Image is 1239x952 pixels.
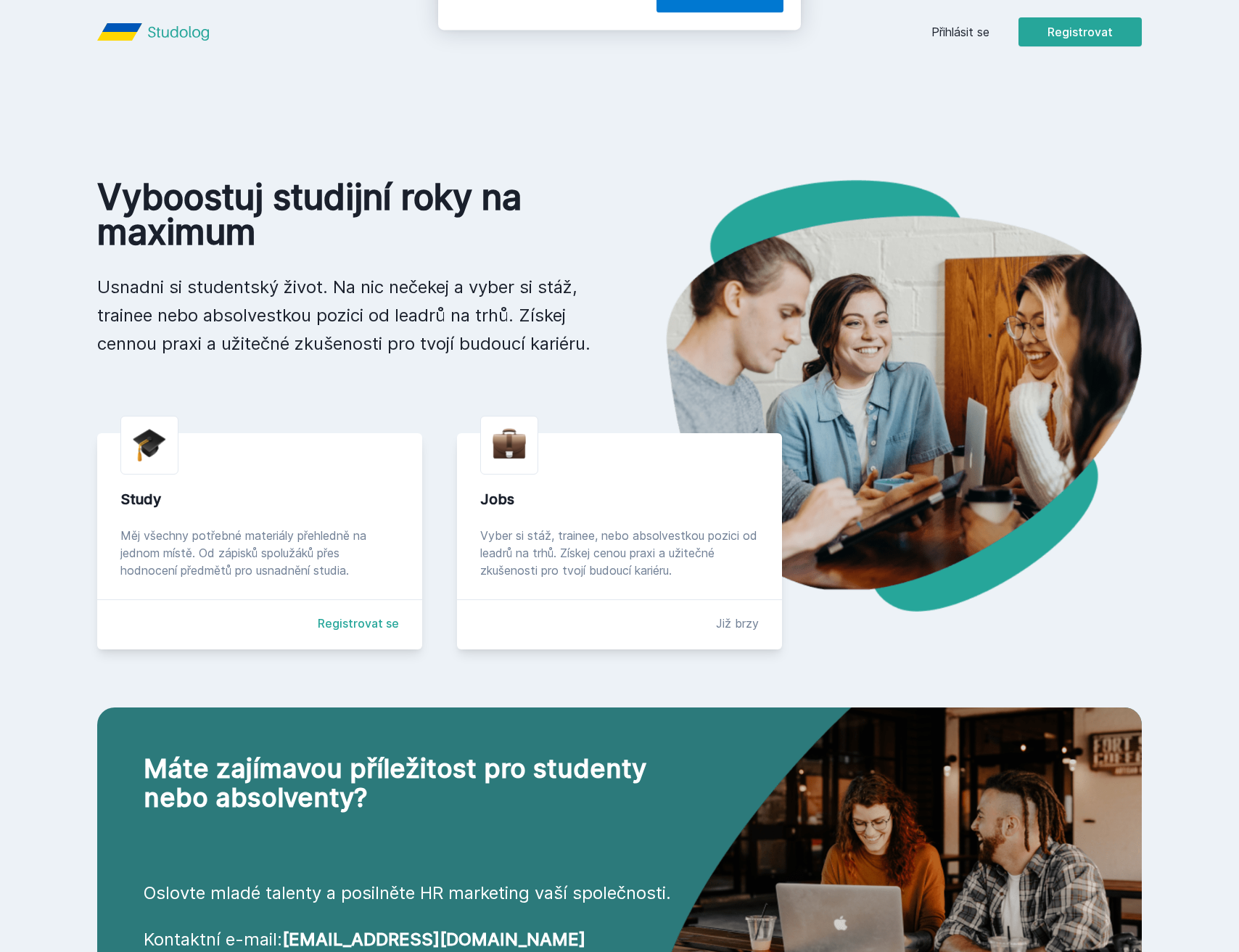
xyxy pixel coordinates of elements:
img: notification icon [456,17,514,75]
img: hero.png [619,180,1142,612]
a: [EMAIL_ADDRESS][DOMAIN_NAME] [282,929,585,950]
img: briefcase.png [493,425,526,462]
h1: Vyboostuj studijní roky na maximum [97,180,596,250]
button: Jasně, jsem pro [656,75,783,112]
div: Již brzy [716,615,759,632]
div: Study [120,489,399,509]
p: Oslovte mladé talenty a posilněte HR marketing vaší společnosti. [144,882,701,905]
p: Usnadni si studentský život. Na nic nečekej a vyber si stáž, trainee nebo absolvestkou pozici od ... [97,273,596,358]
div: [PERSON_NAME] dostávat tipy ohledně studia, nových testů, hodnocení učitelů a předmětů? [514,17,783,51]
div: Jobs [480,489,759,509]
div: Vyber si stáž, trainee, nebo absolvestkou pozici od leadrů na trhů. Získej cenou praxi a užitečné... [480,527,759,579]
p: Kontaktní e-mail: [144,928,701,951]
img: graduation-cap.png [133,428,166,462]
div: Měj všechny potřebné materiály přehledně na jednom místě. Od zápisků spolužáků přes hodnocení pře... [120,527,399,579]
h2: Máte zajímavou příležitost pro studenty nebo absolventy? [144,754,701,812]
a: Registrovat se [318,615,399,632]
button: Ne [596,75,649,112]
